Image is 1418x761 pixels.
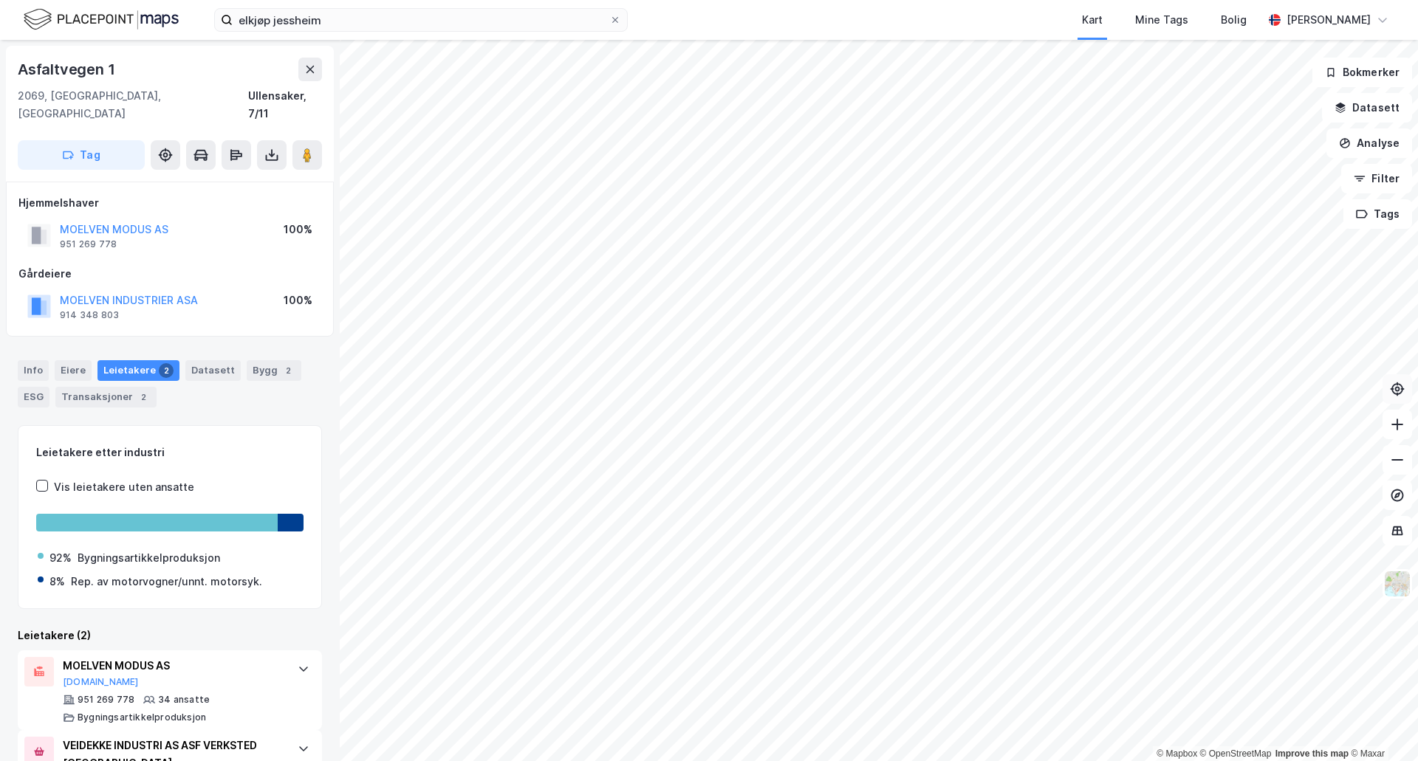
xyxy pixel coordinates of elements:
div: Kontrollprogram for chat [1344,690,1418,761]
div: Mine Tags [1135,11,1188,29]
div: Leietakere [97,360,179,381]
div: 8% [49,573,65,590]
div: 2069, [GEOGRAPHIC_DATA], [GEOGRAPHIC_DATA] [18,87,248,123]
div: Hjemmelshaver [18,194,321,212]
div: Transaksjoner [55,387,157,407]
button: Tags [1343,199,1412,229]
button: Bokmerker [1312,58,1412,87]
div: Datasett [185,360,241,381]
div: 2 [136,390,151,404]
div: Bolig [1221,11,1247,29]
input: Søk på adresse, matrikkel, gårdeiere, leietakere eller personer [233,9,609,31]
div: ESG [18,387,49,407]
div: 2 [281,363,295,378]
div: 914 348 803 [60,309,119,321]
div: 100% [284,221,312,238]
div: 951 269 778 [60,238,117,250]
div: Eiere [55,360,92,381]
div: Bygningsartikkelproduksjon [78,712,206,723]
iframe: Chat Widget [1344,690,1418,761]
div: MOELVEN MODUS AS [63,657,283,675]
img: logo.f888ab2527a4732fd821a326f86c7f29.svg [24,7,179,32]
div: 951 269 778 [78,694,134,706]
button: Datasett [1322,93,1412,123]
div: Vis leietakere uten ansatte [54,478,194,496]
a: Improve this map [1275,748,1349,759]
button: Analyse [1326,128,1412,158]
div: Bygg [247,360,301,381]
div: Bygningsartikkelproduksjon [78,549,220,567]
div: 2 [159,363,174,378]
button: Filter [1341,164,1412,193]
div: Info [18,360,49,381]
div: 100% [284,292,312,309]
div: Ullensaker, 7/11 [248,87,322,123]
a: Mapbox [1157,748,1197,759]
div: Gårdeiere [18,265,321,283]
div: Rep. av motorvogner/unnt. motorsyk. [71,573,262,590]
div: Leietakere (2) [18,627,322,644]
div: Leietakere etter industri [36,444,304,461]
img: Z [1383,570,1411,598]
div: Asfaltvegen 1 [18,58,117,81]
button: Tag [18,140,145,170]
div: 34 ansatte [158,694,210,706]
a: OpenStreetMap [1200,748,1272,759]
div: Kart [1082,11,1103,29]
div: 92% [49,549,72,567]
div: [PERSON_NAME] [1287,11,1371,29]
button: [DOMAIN_NAME] [63,676,139,688]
